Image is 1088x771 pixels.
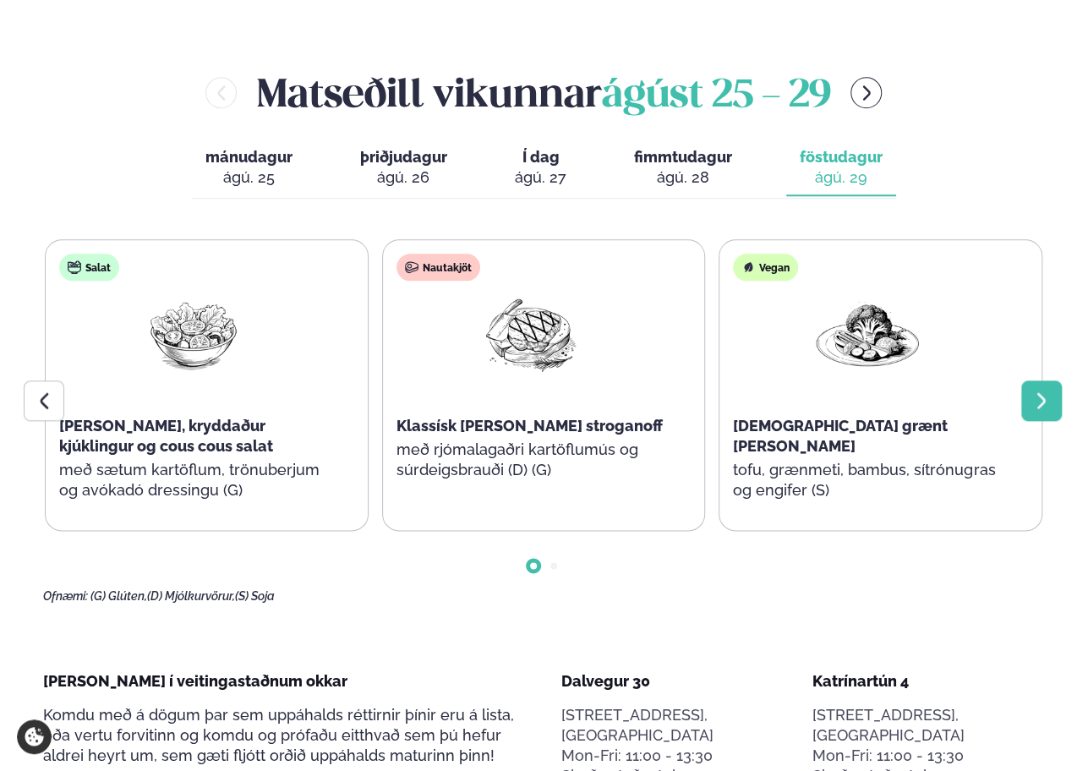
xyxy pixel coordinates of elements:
[850,77,882,108] button: menu-btn-right
[813,294,921,373] img: Vegan.png
[733,417,948,455] span: [DEMOGRAPHIC_DATA] grænt [PERSON_NAME]
[515,147,566,167] span: Í dag
[396,440,665,480] p: með rjómalagaðri kartöflumús og súrdeigsbrauði (D) (G)
[59,254,119,281] div: Salat
[634,167,732,188] div: ágú. 28
[405,260,418,274] img: beef.svg
[560,746,793,766] div: Mon-Fri: 11:00 - 13:30
[477,294,585,373] img: Beef-Meat.png
[501,140,580,196] button: Í dag ágú. 27
[800,148,883,166] span: föstudagur
[139,294,248,373] img: Salad.png
[43,589,88,603] span: Ofnæmi:
[360,167,447,188] div: ágú. 26
[741,260,755,274] img: Vegan.svg
[396,417,663,435] span: Klassísk [PERSON_NAME] stroganoff
[347,140,461,196] button: þriðjudagur ágú. 26
[396,254,480,281] div: Nautakjöt
[205,167,293,188] div: ágú. 25
[59,417,273,455] span: [PERSON_NAME], kryddaður kjúklingur og cous cous salat
[812,705,1045,746] p: [STREET_ADDRESS], [GEOGRAPHIC_DATA]
[621,140,746,196] button: fimmtudagur ágú. 28
[812,746,1045,766] div: Mon-Fri: 11:00 - 13:30
[17,719,52,754] a: Cookie settings
[786,140,896,196] button: föstudagur ágú. 29
[90,589,147,603] span: (G) Glúten,
[601,78,830,115] span: ágúst 25 - 29
[59,460,328,500] p: með sætum kartöflum, trönuberjum og avókadó dressingu (G)
[235,589,275,603] span: (S) Soja
[733,254,798,281] div: Vegan
[43,706,514,764] span: Komdu með á dögum þar sem uppáhalds réttirnir þínir eru á lista, eða vertu forvitinn og komdu og ...
[192,140,306,196] button: mánudagur ágú. 25
[68,260,81,274] img: salad.svg
[560,671,793,692] div: Dalvegur 30
[634,148,732,166] span: fimmtudagur
[560,705,793,746] p: [STREET_ADDRESS], [GEOGRAPHIC_DATA]
[800,167,883,188] div: ágú. 29
[43,672,347,690] span: [PERSON_NAME] í veitingastaðnum okkar
[257,65,830,120] h2: Matseðill vikunnar
[515,167,566,188] div: ágú. 27
[147,589,235,603] span: (D) Mjólkurvörur,
[205,77,237,108] button: menu-btn-left
[205,148,293,166] span: mánudagur
[360,148,447,166] span: þriðjudagur
[550,562,557,569] span: Go to slide 2
[733,460,1002,500] p: tofu, grænmeti, bambus, sítrónugras og engifer (S)
[812,671,1045,692] div: Katrínartún 4
[530,562,537,569] span: Go to slide 1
